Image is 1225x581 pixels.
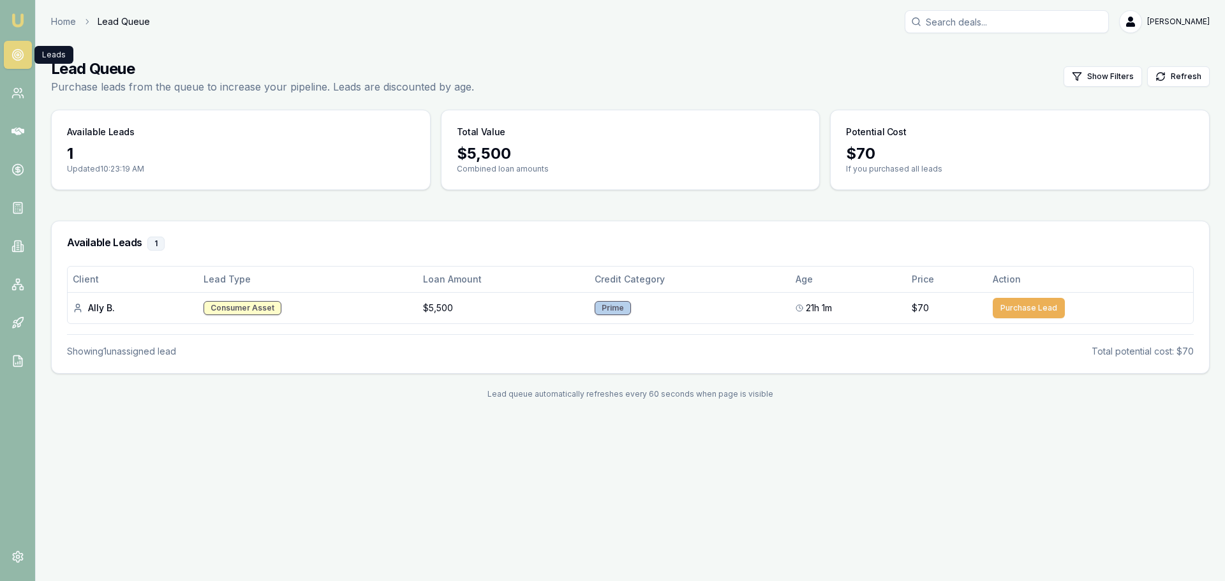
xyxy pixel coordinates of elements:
div: $ 5,500 [457,143,805,164]
div: 1 [147,237,165,251]
th: Action [988,267,1193,292]
a: Home [51,15,76,28]
th: Credit Category [590,267,790,292]
th: Price [907,267,988,292]
div: Ally B. [73,302,193,314]
td: $5,500 [418,292,590,323]
span: 21h 1m [806,302,832,314]
div: 1 [67,143,415,164]
span: $70 [912,302,929,314]
div: Lead queue automatically refreshes every 60 seconds when page is visible [51,389,1210,399]
button: Show Filters [1064,66,1142,87]
h3: Available Leads [67,237,1194,251]
div: Consumer Asset [204,301,281,315]
th: Client [68,267,198,292]
button: Refresh [1147,66,1210,87]
th: Age [791,267,907,292]
h3: Available Leads [67,126,135,138]
div: Prime [595,301,631,315]
div: $ 70 [846,143,1194,164]
p: If you purchased all leads [846,164,1194,174]
p: Updated 10:23:19 AM [67,164,415,174]
div: Showing 1 unassigned lead [67,345,176,358]
div: Leads [34,46,73,64]
h3: Potential Cost [846,126,906,138]
h1: Lead Queue [51,59,474,79]
th: Loan Amount [418,267,590,292]
nav: breadcrumb [51,15,150,28]
span: [PERSON_NAME] [1147,17,1210,27]
p: Combined loan amounts [457,164,805,174]
img: emu-icon-u.png [10,13,26,28]
input: Search deals [905,10,1109,33]
div: Total potential cost: $70 [1092,345,1194,358]
span: Lead Queue [98,15,150,28]
button: Purchase Lead [993,298,1065,318]
p: Purchase leads from the queue to increase your pipeline. Leads are discounted by age. [51,79,474,94]
th: Lead Type [198,267,418,292]
h3: Total Value [457,126,505,138]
